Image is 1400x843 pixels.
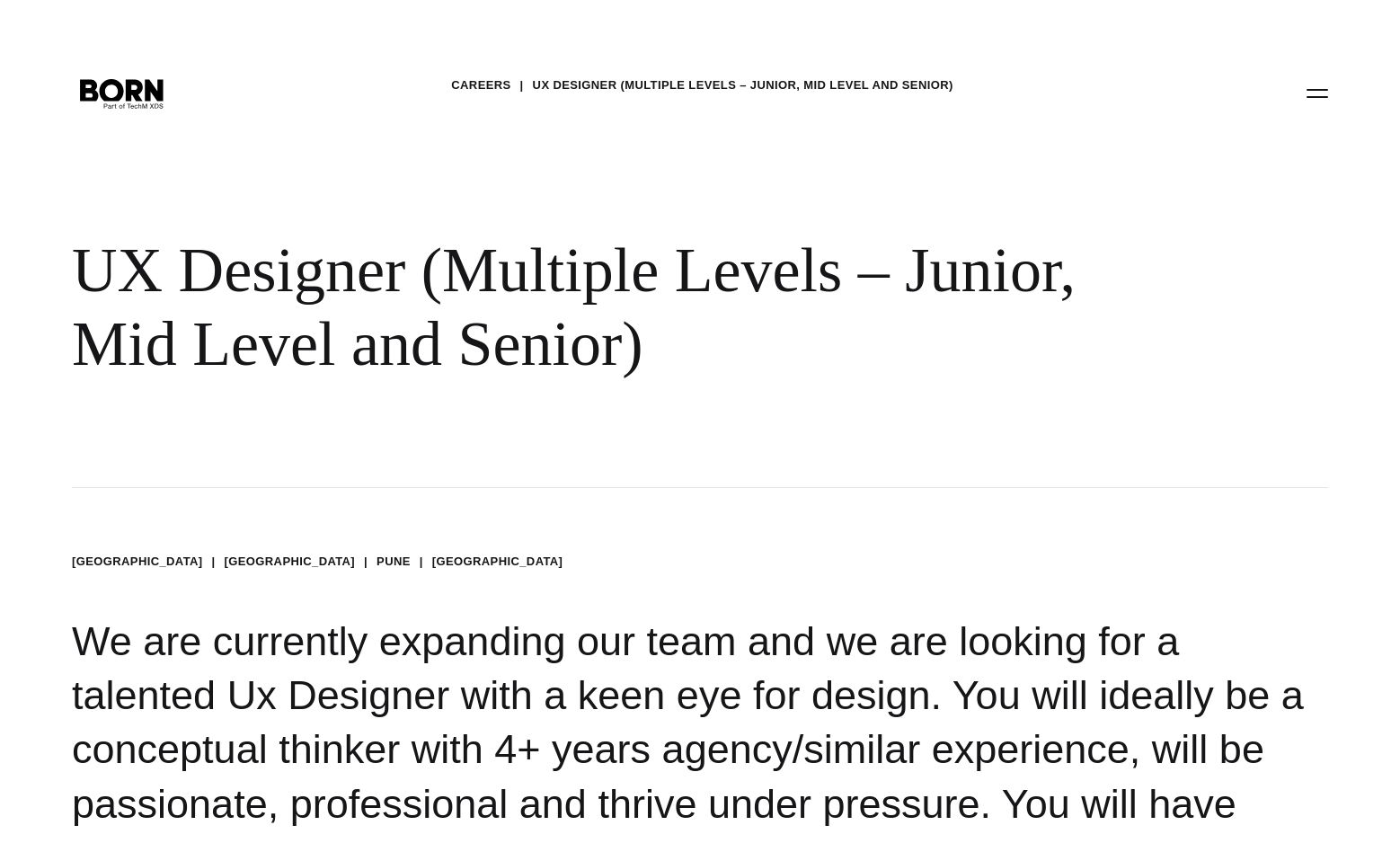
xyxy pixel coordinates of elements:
li: [GEOGRAPHIC_DATA] [432,553,563,571]
li: [GEOGRAPHIC_DATA] [225,553,356,571]
a: UX Designer (Multiple Levels – Junior, Mid Level and Senior) [533,72,953,99]
li: [GEOGRAPHIC_DATA] [72,553,203,571]
li: Pune [377,553,411,571]
div: UX Designer (Multiple Levels – Junior, Mid Level and Senior) [72,234,1096,380]
a: Careers [451,72,510,99]
button: Open [1296,74,1339,111]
